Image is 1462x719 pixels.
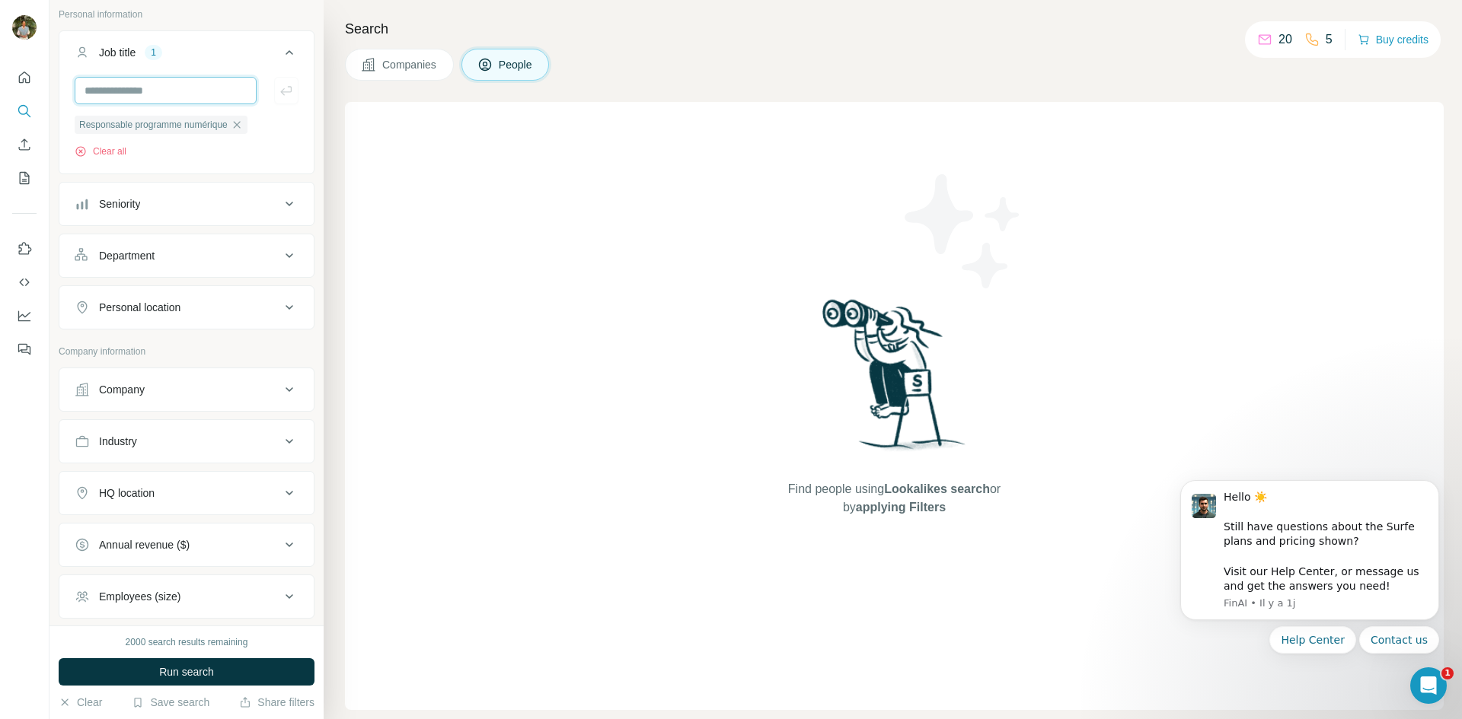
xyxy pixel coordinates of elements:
[59,8,314,21] p: Personal information
[99,537,190,552] div: Annual revenue ($)
[145,46,162,59] div: 1
[99,382,145,397] div: Company
[59,658,314,686] button: Run search
[884,482,990,495] span: Lookalikes search
[126,635,248,649] div: 2000 search results remaining
[59,237,314,274] button: Department
[59,345,314,358] p: Company information
[99,300,180,315] div: Personal location
[59,527,314,563] button: Annual revenue ($)
[895,163,1032,300] img: Surfe Illustration - Stars
[1157,430,1462,678] iframe: Intercom notifications message
[12,131,37,158] button: Enrich CSV
[99,248,155,263] div: Department
[239,695,314,710] button: Share filters
[99,434,137,449] div: Industry
[382,57,438,72] span: Companies
[12,235,37,262] button: Use Surfe on LinkedIn
[12,164,37,192] button: My lists
[59,475,314,511] button: HQ location
[75,145,126,158] button: Clear all
[59,578,314,615] button: Employees (size)
[12,97,37,125] button: Search
[132,695,209,710] button: Save search
[499,57,534,72] span: People
[159,664,214,679] span: Run search
[79,118,228,132] span: Responsable programme numérique
[59,186,314,222] button: Seniority
[59,34,314,77] button: Job title1
[1410,667,1447,704] iframe: Intercom live chat
[1278,30,1292,49] p: 20
[345,18,1444,40] h4: Search
[99,589,180,604] div: Employees (size)
[772,480,1016,517] span: Find people using or by
[99,485,155,501] div: HQ location
[59,423,314,460] button: Industry
[12,64,37,91] button: Quick start
[99,196,140,212] div: Seniority
[1326,30,1333,49] p: 5
[1441,667,1454,679] span: 1
[59,289,314,326] button: Personal location
[12,269,37,296] button: Use Surfe API
[12,336,37,363] button: Feedback
[1358,29,1428,50] button: Buy credits
[856,501,946,514] span: applying Filters
[99,45,136,60] div: Job title
[12,15,37,40] img: Avatar
[59,695,102,710] button: Clear
[59,371,314,408] button: Company
[12,302,37,329] button: Dashboard
[816,295,974,465] img: Surfe Illustration - Woman searching with binoculars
